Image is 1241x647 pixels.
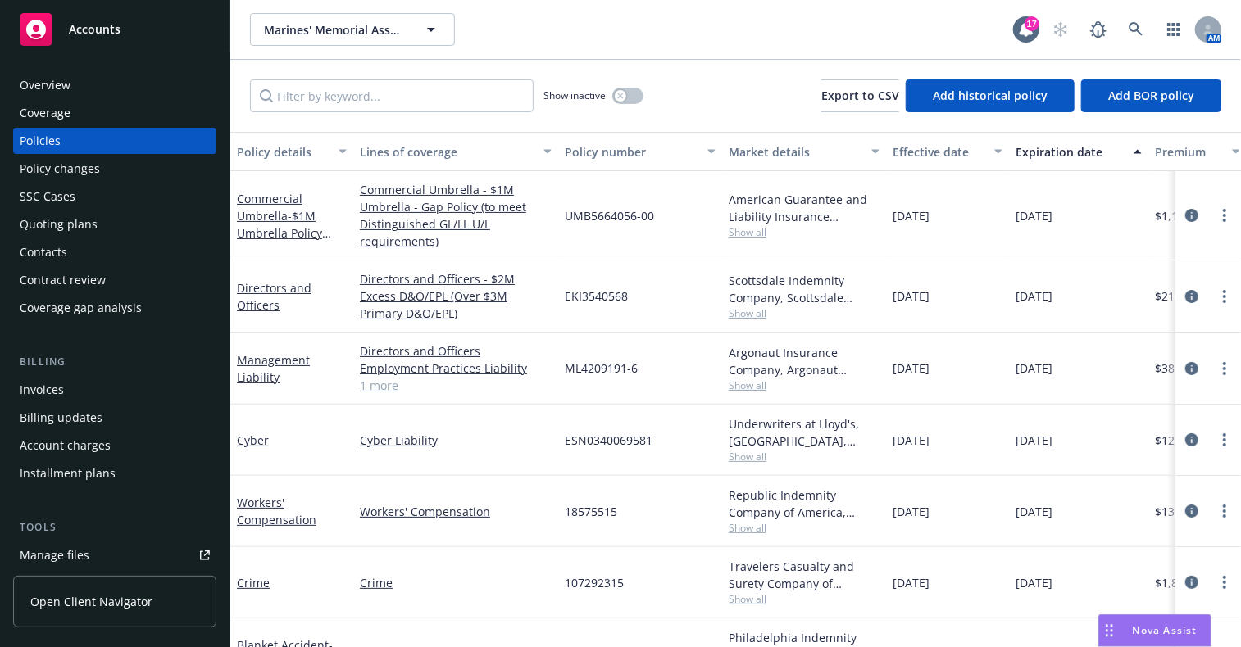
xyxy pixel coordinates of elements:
span: [DATE] [1016,503,1052,520]
span: Show inactive [543,88,606,102]
span: UMB5664056-00 [565,207,654,224]
span: Open Client Navigator [30,593,152,610]
button: Export to CSV [821,79,899,112]
a: more [1215,206,1234,225]
span: [DATE] [893,287,930,305]
div: American Guarantee and Liability Insurance Company, Zurich Insurance Group, Venture Programs [729,191,880,225]
span: - $1M Umbrella Policy (Gap Policy to meet Distinguished U/L limit requirements) [237,208,343,292]
a: Policies [13,128,216,154]
div: Coverage gap analysis [20,295,142,321]
a: more [1215,287,1234,306]
div: Lines of coverage [360,143,534,161]
div: Billing updates [20,405,102,431]
button: Lines of coverage [353,132,558,171]
a: Contacts [13,239,216,265]
button: Nova Assist [1098,614,1211,647]
span: $38,500.00 [1155,360,1214,377]
span: Accounts [69,23,120,36]
a: circleInformation [1182,501,1202,521]
div: Contacts [20,239,67,265]
span: [DATE] [1016,574,1052,591]
a: Crime [360,574,552,591]
span: Show all [729,306,880,320]
div: Republic Indemnity Company of America, [GEOGRAPHIC_DATA] Indemnity [729,486,880,521]
button: Add historical policy [906,79,1075,112]
a: more [1215,501,1234,521]
a: 1 more [360,377,552,394]
div: Manage files [20,542,89,568]
span: $12,840.00 [1155,432,1214,449]
a: Manage files [13,542,216,568]
span: $21,560.00 [1155,287,1214,305]
div: Billing [13,354,216,370]
span: Add BOR policy [1108,88,1194,103]
a: Search [1120,13,1152,46]
a: Workers' Compensation [237,495,316,527]
a: Switch app [1157,13,1190,46]
span: [DATE] [893,503,930,520]
button: Effective date [886,132,1009,171]
a: more [1215,359,1234,378]
button: Marines' Memorial Association [250,13,455,46]
a: more [1215,430,1234,450]
span: [DATE] [1016,432,1052,449]
a: Invoices [13,377,216,403]
a: Commercial Umbrella [237,191,343,292]
span: $1,882.00 [1155,574,1207,591]
a: Commercial Umbrella - $1M Umbrella - Gap Policy (to meet Distinguished GL/LL U/L requirements) [360,181,552,250]
a: Cyber [237,432,269,448]
div: Argonaut Insurance Company, Argonaut Insurance Company (Argo), CRC Group [729,344,880,378]
span: Show all [729,378,880,392]
span: Show all [729,450,880,464]
div: Account charges [20,432,111,459]
a: Directors and Officers - $2M Excess D&O/EPL (Over $3M Primary D&O/EPL) [360,270,552,322]
span: [DATE] [893,207,930,224]
a: Overview [13,72,216,98]
div: 17 [1025,16,1039,31]
a: Workers' Compensation [360,503,552,520]
div: Overview [20,72,70,98]
button: Policy number [558,132,722,171]
a: circleInformation [1182,206,1202,225]
span: Show all [729,592,880,606]
a: Directors and Officers [237,280,311,313]
div: Underwriters at Lloyd's, [GEOGRAPHIC_DATA], [PERSON_NAME] of London, CRC Group [729,415,880,450]
a: more [1215,572,1234,592]
a: Management Liability [237,352,310,385]
div: Drag to move [1099,615,1120,646]
div: Effective date [893,143,984,161]
span: Add historical policy [933,88,1048,103]
a: Employment Practices Liability [360,360,552,377]
span: Show all [729,521,880,535]
div: Scottsdale Indemnity Company, Scottsdale Insurance Company (Nationwide), CRC Group [729,272,880,306]
div: Travelers Casualty and Surety Company of America, Travelers Insurance [729,558,880,592]
span: [DATE] [1016,287,1052,305]
a: circleInformation [1182,359,1202,378]
div: Invoices [20,377,64,403]
div: Contract review [20,267,106,293]
div: Quoting plans [20,211,98,238]
span: [DATE] [1016,360,1052,377]
span: 18575515 [565,503,617,520]
span: EKI3540568 [565,287,628,305]
span: [DATE] [893,574,930,591]
a: Report a Bug [1082,13,1115,46]
a: circleInformation [1182,430,1202,450]
a: circleInformation [1182,572,1202,592]
a: Start snowing [1044,13,1077,46]
div: Policy details [237,143,329,161]
div: Policy number [565,143,698,161]
a: Cyber Liability [360,432,552,449]
a: Coverage gap analysis [13,295,216,321]
div: Installment plans [20,460,116,486]
div: Tools [13,519,216,536]
a: SSC Cases [13,183,216,210]
button: Add BOR policy [1081,79,1221,112]
a: Quoting plans [13,211,216,238]
button: Market details [722,132,886,171]
a: Billing updates [13,405,216,431]
a: Coverage [13,100,216,126]
div: Premium [1155,143,1222,161]
div: Policies [20,128,61,154]
div: Expiration date [1016,143,1124,161]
